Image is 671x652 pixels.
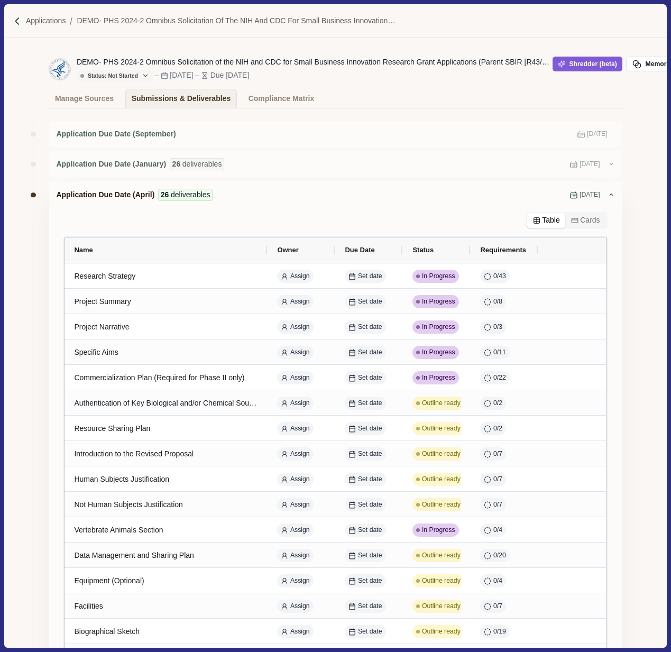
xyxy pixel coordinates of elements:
[493,272,506,281] span: 0 / 43
[74,418,258,439] div: Resource Sharing Plan
[56,128,176,140] span: Application Due Date (September)
[358,500,382,510] span: Set date
[493,602,502,611] span: 0 / 7
[210,70,250,81] div: Due [DATE]
[277,574,313,587] button: Assign
[277,549,313,562] button: Assign
[422,500,461,510] span: Outline ready
[74,494,258,515] div: Not Human Subjects Justification
[74,266,258,287] div: Research Strategy
[74,545,258,566] div: Data Management and Sharing Plan
[26,15,66,26] p: Applications
[13,16,22,26] img: Forward slash icon
[277,320,313,334] button: Assign
[493,424,502,434] span: 0 / 2
[171,189,210,200] span: deliverables
[55,89,114,108] div: Manage Sources
[172,159,181,170] span: 26
[277,346,313,359] button: Assign
[161,189,169,200] span: 26
[277,498,313,511] button: Assign
[345,498,385,511] button: Set date
[277,397,313,410] button: Assign
[290,551,310,561] span: Assign
[290,272,310,281] span: Assign
[277,295,313,308] button: Assign
[345,346,385,359] button: Set date
[358,526,382,535] span: Set date
[290,475,310,484] span: Assign
[74,317,258,337] div: Project Narrative
[154,70,159,81] div: –
[480,246,526,254] span: Requirements
[358,475,382,484] span: Set date
[74,571,258,591] div: Equipment (Optional)
[358,297,382,307] span: Set date
[580,160,600,169] span: [DATE]
[493,297,502,307] span: 0 / 8
[242,89,320,108] a: Compliance Matrix
[580,190,600,200] span: [DATE]
[74,621,258,642] div: Biographical Sketch
[77,15,412,26] a: DEMO- PHS 2024-2 Omnibus Solicitation of the NIH and CDC for Small Business Innovation Research G...
[412,246,434,254] span: Status
[290,399,310,408] span: Assign
[290,348,310,357] span: Assign
[345,549,385,562] button: Set date
[249,89,314,108] div: Compliance Matrix
[345,447,385,461] button: Set date
[345,524,385,537] button: Set date
[553,57,623,71] button: Shredder (beta)
[345,246,374,254] span: Due Date
[345,295,385,308] button: Set date
[358,424,382,434] span: Set date
[290,449,310,459] span: Assign
[422,297,455,307] span: In Progress
[290,500,310,510] span: Assign
[358,551,382,561] span: Set date
[80,72,138,79] div: Status: Not Started
[290,424,310,434] span: Assign
[422,399,461,408] span: Outline ready
[493,323,502,332] span: 0 / 3
[493,500,502,510] span: 0 / 7
[345,397,385,410] button: Set date
[74,291,258,312] div: Project Summary
[49,89,120,108] a: Manage Sources
[358,272,382,281] span: Set date
[422,526,455,535] span: In Progress
[493,551,506,561] span: 0 / 20
[587,130,608,139] span: [DATE]
[422,627,461,637] span: Outline ready
[74,444,258,464] div: Introduction to the Revised Proposal
[49,59,70,80] img: HHS.png
[277,473,313,486] button: Assign
[345,422,385,435] button: Set date
[345,625,385,638] button: Set date
[182,159,222,170] span: deliverables
[493,475,502,484] span: 0 / 7
[358,348,382,357] span: Set date
[77,70,153,81] button: Status: Not Started
[277,524,313,537] button: Assign
[493,627,506,637] span: 0 / 19
[493,373,506,383] span: 0 / 22
[170,70,193,81] div: [DATE]
[422,424,461,434] span: Outline ready
[345,574,385,587] button: Set date
[290,526,310,535] span: Assign
[74,393,258,414] div: Authentication of Key Biological and/or Chemical Sources
[195,70,199,81] div: –
[358,373,382,383] span: Set date
[277,422,313,435] button: Assign
[358,323,382,332] span: Set date
[358,449,382,459] span: Set date
[358,627,382,637] span: Set date
[422,449,461,459] span: Outline ready
[345,320,385,334] button: Set date
[565,213,605,228] button: Cards
[132,89,231,108] div: Submissions & Deliverables
[125,89,237,108] a: Submissions & Deliverables
[422,323,455,332] span: In Progress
